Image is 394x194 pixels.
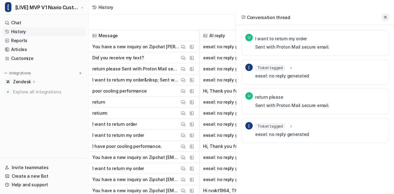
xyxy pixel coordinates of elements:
h2: Conversation thread [241,14,290,21]
p: I want to return my order [92,130,144,141]
span: Ticket tagged [255,123,285,129]
span: [LIVE] MVP V1 Nuvio Customer Service Bot [15,3,79,12]
button: eesel: no reply generated [203,52,323,63]
p: poor cooling performance [92,85,147,97]
button: Integrations [2,70,33,76]
p: eesel: no reply generated [255,72,309,80]
a: Help and support [2,180,86,189]
span: Message [91,30,197,41]
button: eesel: no reply generated [203,97,323,108]
a: Chat [2,18,86,27]
span: U [245,34,253,41]
button: eesel: no reply generated [203,41,323,52]
img: menu_add.svg [78,71,82,75]
span: AI reply [202,30,324,41]
p: Did you receive my text? [92,52,144,63]
p: return [92,97,105,108]
p: I want to return my order [255,35,329,42]
p: return please [255,93,329,101]
a: Reports [2,36,86,45]
span: [ [5,2,11,12]
button: Hi, Thank you for reaching out! I’m sorry to hear you’re having trouble with your chiller, let’s ... [203,141,323,152]
p: You have a new inquiry on Zipchat [EMAIL_ADDRESS][DOMAIN_NAME] talked to Zipchat and asked to for... [92,152,179,163]
span: [ [245,122,253,129]
img: Zendesk [6,80,10,84]
p: I want to return order [92,119,137,130]
p: I want to return my order&nbsp; Sent with Proton Mail secure email. [92,74,179,85]
span: Explore all integrations [13,87,83,97]
button: eesel: no reply generated [203,152,323,163]
button: eesel: no reply generated [203,63,323,74]
button: eesel: no reply generated [203,174,323,185]
a: Customize [2,54,86,63]
p: You have a new inquiry on Zipchat [EMAIL_ADDRESS][DOMAIN_NAME] talked to Zipchat and asked to for... [92,174,179,185]
span: Ticket tagged [255,65,285,71]
p: I want to return my order [92,163,144,174]
span: [ [245,64,253,71]
span: U [245,92,253,100]
a: Invite teammates [2,163,86,172]
a: Articles [2,45,86,54]
p: Sent with Proton Mail secure email. [255,102,329,109]
button: eesel: no reply generated [203,74,323,85]
button: eesel: no reply generated [203,108,323,119]
p: Integrations [9,71,31,76]
p: I have poor cooling performance. [92,141,162,152]
a: Create a new Bot [2,172,86,180]
p: Zendesk [13,79,31,85]
button: eesel: no reply generated [203,163,323,174]
p: retiurm [92,108,107,119]
p: eesel: no reply generated [255,131,309,138]
img: explore all integrations [5,89,11,95]
button: eesel: no reply generated [203,130,323,141]
a: History [2,27,86,36]
button: Hi, Thank you for reaching out! I’m sorry to hear you’re having trouble with your chiller, let’s ... [203,85,323,97]
button: eesel: no reply generated [203,119,323,130]
div: History [98,4,113,10]
p: Sent with Proton Mail secure email. [255,43,329,51]
a: Explore all integrations [2,88,86,96]
p: return please Sent with Proton Mail secure email. [92,63,179,74]
img: expand menu [4,71,8,75]
p: You have a new inquiry on Zipchat [PERSON_NAME][EMAIL_ADDRESS][DOMAIN_NAME] talked to Zipchat and... [92,41,179,52]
